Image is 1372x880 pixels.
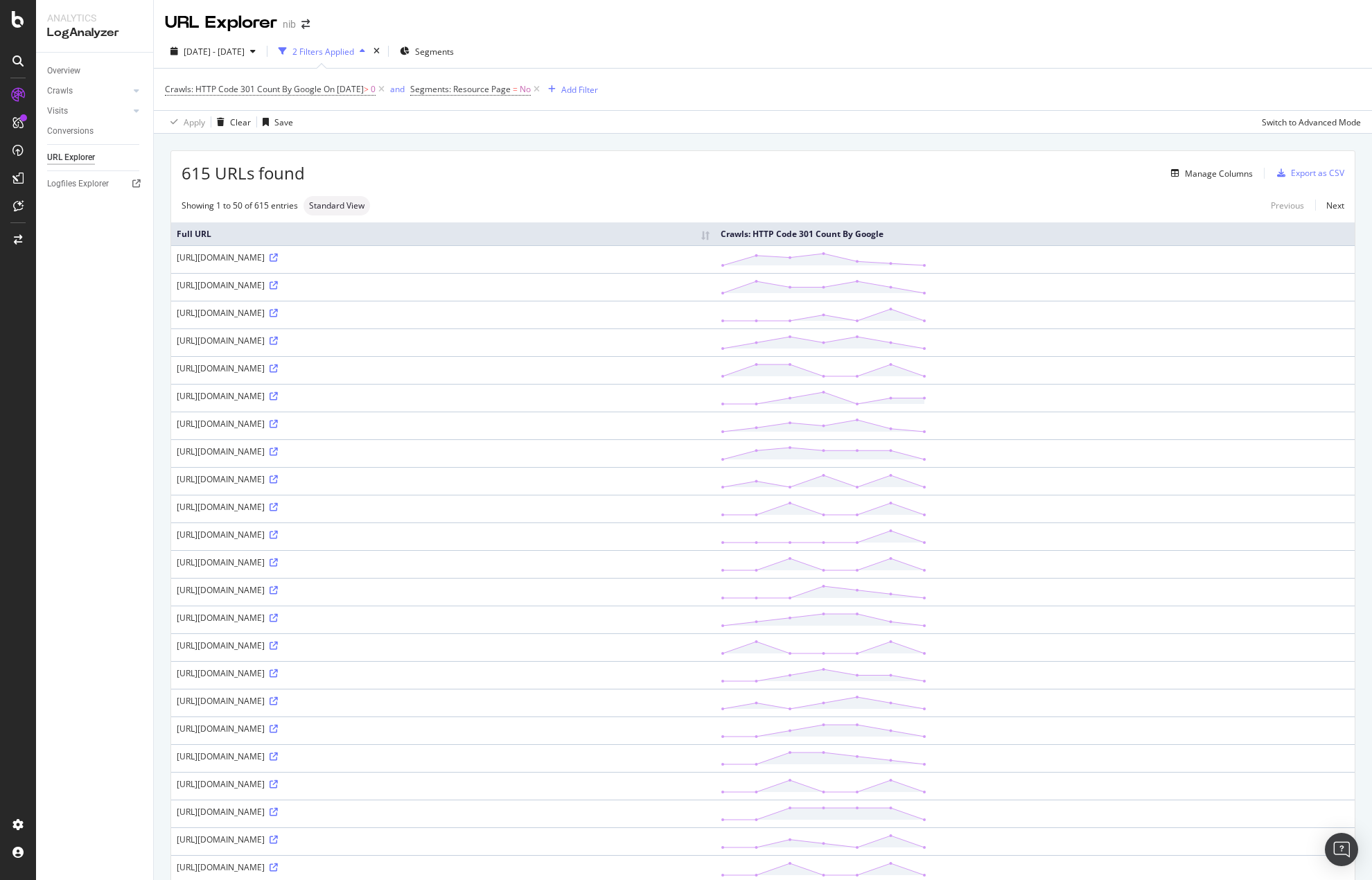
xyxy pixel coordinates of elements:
[47,124,143,139] a: Conversions
[273,40,371,62] button: 2 Filters Applied
[184,116,205,128] div: Apply
[47,84,73,98] div: Crawls
[177,279,710,291] div: [URL][DOMAIN_NAME]
[171,222,715,245] th: Full URL: activate to sort column ascending
[1256,111,1361,133] button: Switch to Advanced Mode
[47,64,80,78] div: Overview
[47,104,130,118] a: Visits
[177,446,710,457] div: [URL][DOMAIN_NAME]
[165,40,261,62] button: [DATE] - [DATE]
[165,11,277,35] div: URL Explorer
[47,25,142,41] div: LogAnalyzer
[1272,162,1344,184] button: Export as CSV
[47,177,143,191] a: Logfiles Explorer
[177,362,710,374] div: [URL][DOMAIN_NAME]
[513,83,518,95] span: =
[177,834,710,845] div: [URL][DOMAIN_NAME]
[177,695,710,707] div: [URL][DOMAIN_NAME]
[520,80,531,99] span: No
[182,200,298,211] div: Showing 1 to 50 of 615 entries
[177,750,710,762] div: [URL][DOMAIN_NAME]
[177,307,710,319] div: [URL][DOMAIN_NAME]
[177,390,710,402] div: [URL][DOMAIN_NAME]
[165,83,322,95] span: Crawls: HTTP Code 301 Count By Google
[390,83,405,95] div: and
[177,473,710,485] div: [URL][DOMAIN_NAME]
[47,11,142,25] div: Analytics
[561,84,598,96] div: Add Filter
[1185,168,1253,179] div: Manage Columns
[47,150,95,165] div: URL Explorer
[177,861,710,873] div: [URL][DOMAIN_NAME]
[1262,116,1361,128] div: Switch to Advanced Mode
[1166,165,1253,182] button: Manage Columns
[324,83,364,95] span: On [DATE]
[177,806,710,818] div: [URL][DOMAIN_NAME]
[165,111,205,133] button: Apply
[177,723,710,734] div: [URL][DOMAIN_NAME]
[177,778,710,790] div: [URL][DOMAIN_NAME]
[177,501,710,513] div: [URL][DOMAIN_NAME]
[230,116,251,128] div: Clear
[364,83,369,95] span: >
[177,529,710,540] div: [URL][DOMAIN_NAME]
[301,19,310,29] div: arrow-right-arrow-left
[177,667,710,679] div: [URL][DOMAIN_NAME]
[410,83,511,95] span: Segments: Resource Page
[543,81,598,98] button: Add Filter
[371,44,382,58] div: times
[415,46,454,58] span: Segments
[211,111,251,133] button: Clear
[283,17,296,31] div: nib
[1291,167,1344,179] div: Export as CSV
[304,196,370,215] div: neutral label
[177,584,710,596] div: [URL][DOMAIN_NAME]
[274,116,293,128] div: Save
[257,111,293,133] button: Save
[47,177,109,191] div: Logfiles Explorer
[715,222,1355,245] th: Crawls: HTTP Code 301 Count By Google
[177,612,710,624] div: [URL][DOMAIN_NAME]
[177,252,710,263] div: [URL][DOMAIN_NAME]
[177,556,710,568] div: [URL][DOMAIN_NAME]
[177,418,710,430] div: [URL][DOMAIN_NAME]
[182,161,305,185] span: 615 URLs found
[47,84,130,98] a: Crawls
[177,640,710,651] div: [URL][DOMAIN_NAME]
[1315,195,1344,215] a: Next
[1325,833,1358,866] div: Open Intercom Messenger
[184,46,245,58] span: [DATE] - [DATE]
[309,202,364,210] span: Standard View
[292,46,354,58] div: 2 Filters Applied
[390,82,405,96] button: and
[47,64,143,78] a: Overview
[177,335,710,346] div: [URL][DOMAIN_NAME]
[47,104,68,118] div: Visits
[47,150,143,165] a: URL Explorer
[47,124,94,139] div: Conversions
[394,40,459,62] button: Segments
[371,80,376,99] span: 0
